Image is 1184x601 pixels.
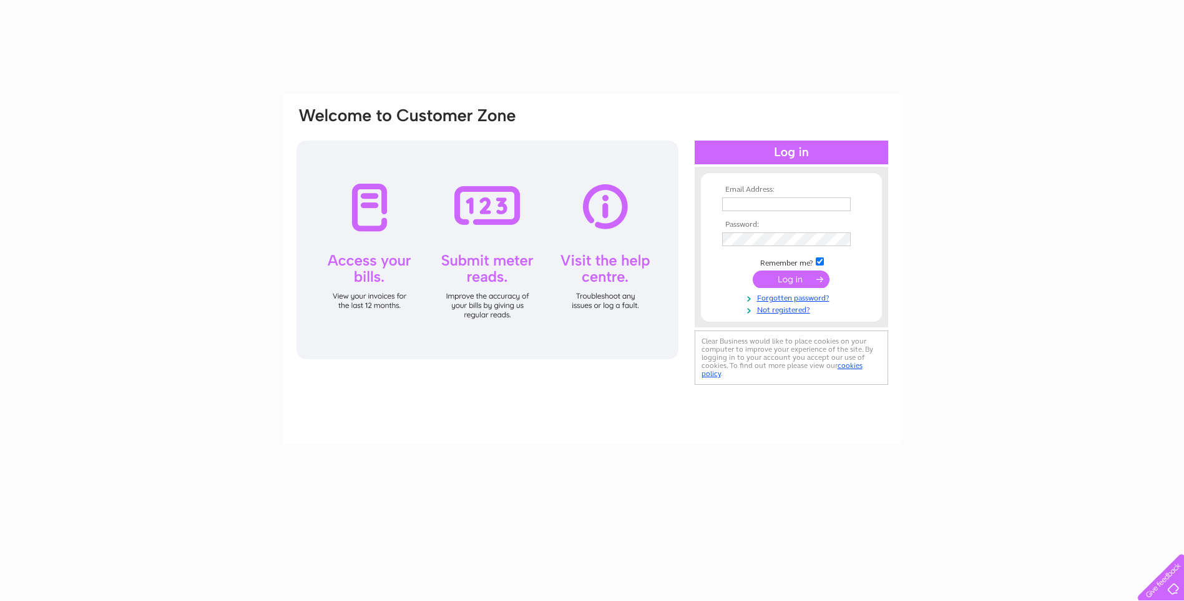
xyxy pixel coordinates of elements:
[719,256,864,268] td: Remember me?
[702,361,863,378] a: cookies policy
[719,186,864,194] th: Email Address:
[753,271,829,288] input: Submit
[719,221,864,229] th: Password:
[722,291,864,303] a: Forgotten password?
[722,303,864,315] a: Not registered?
[695,330,888,385] div: Clear Business would like to place cookies on your computer to improve your experience of the sit...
